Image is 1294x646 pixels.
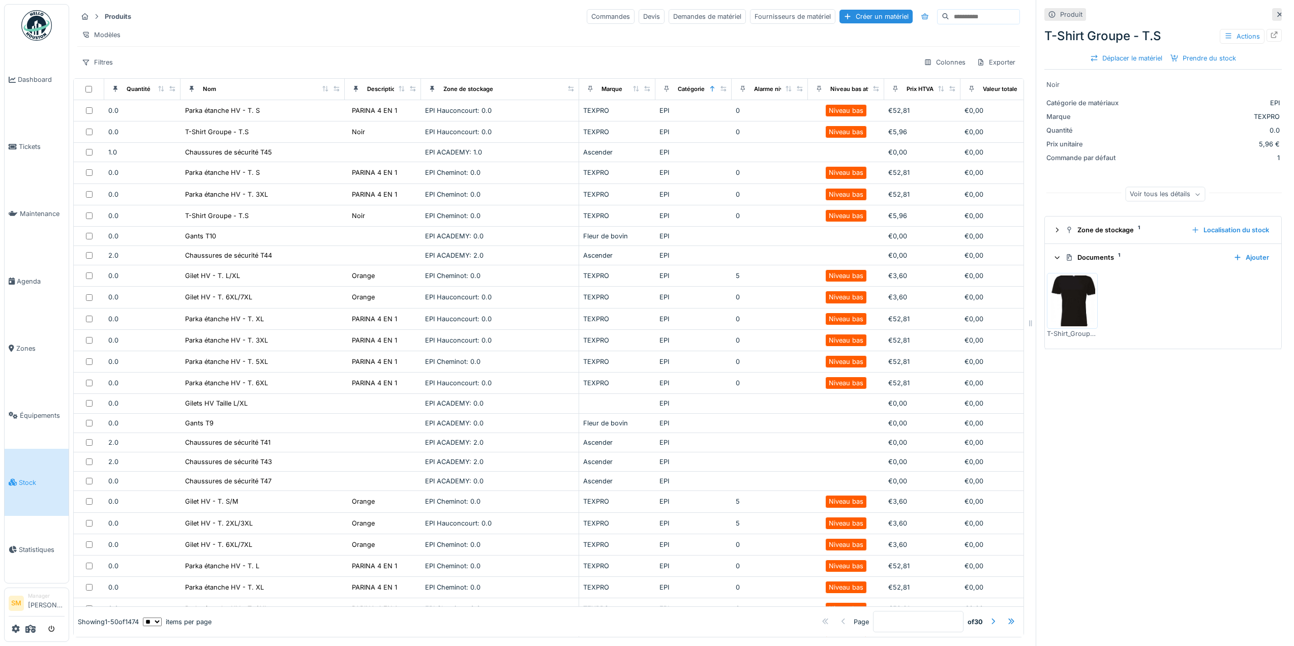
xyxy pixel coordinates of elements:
[888,582,956,592] div: €52,81
[583,582,651,592] div: TEXPRO
[108,457,176,467] div: 2.0
[1049,275,1095,326] img: nliqw716s86p9hez208gpntuo489
[983,85,1017,94] div: Valeur totale
[425,562,480,570] span: EPI Cheminot: 0.0
[108,497,176,506] div: 0.0
[659,582,728,592] div: EPI
[888,168,956,177] div: €52,81
[108,147,176,157] div: 1.0
[583,211,651,221] div: TEXPRO
[669,9,746,24] div: Demandes de matériel
[659,335,728,345] div: EPI
[185,335,268,345] div: Parka étanche HV - T. 3XL
[425,477,484,485] span: EPI ACADEMY: 0.0
[583,378,651,388] div: TEXPRO
[888,604,956,613] div: €52,81
[829,540,863,549] div: Niveau bas
[736,357,804,366] div: 0
[583,518,651,528] div: TEXPRO
[583,604,651,613] div: TEXPRO
[888,457,956,467] div: €0,00
[352,211,365,221] div: Noir
[736,211,804,221] div: 0
[425,583,480,591] span: EPI Cheminot: 0.0
[965,168,1033,177] div: €0,00
[1220,29,1265,44] div: Actions
[1046,80,1280,89] div: Noir
[425,336,492,344] span: EPI Hauconcourt: 0.0
[352,292,375,302] div: Orange
[28,592,65,614] li: [PERSON_NAME]
[108,231,176,241] div: 0.0
[1049,221,1277,239] summary: Zone de stockage1Localisation du stock
[108,438,176,447] div: 2.0
[854,617,869,627] div: Page
[352,190,397,199] div: PARINA 4 EN 1
[1046,112,1123,121] div: Marque
[965,127,1033,137] div: €0,00
[185,106,260,115] div: Parka étanche HV - T. S
[736,190,804,199] div: 0
[185,457,272,467] div: Chaussures de sécurité T43
[888,271,956,281] div: €3,60
[185,418,214,428] div: Gants T9
[583,457,651,467] div: Ascender
[965,357,1033,366] div: €0,00
[108,211,176,221] div: 0.0
[888,540,956,549] div: €3,60
[5,516,69,583] a: Statistiques
[108,271,176,281] div: 0.0
[1049,248,1277,267] summary: Documents1Ajouter
[965,378,1033,388] div: €0,00
[425,293,492,301] span: EPI Hauconcourt: 0.0
[5,382,69,449] a: Équipements
[965,497,1033,506] div: €0,00
[829,106,863,115] div: Niveau bas
[965,561,1033,571] div: €0,00
[659,106,728,115] div: EPI
[5,449,69,516] a: Stock
[736,604,804,613] div: 0
[736,292,804,302] div: 0
[185,147,272,157] div: Chaussures de sécurité T45
[583,106,651,115] div: TEXPRO
[678,85,705,94] div: Catégorie
[185,271,240,281] div: Gilet HV - T. L/XL
[736,271,804,281] div: 5
[425,519,492,527] span: EPI Hauconcourt: 0.0
[1125,187,1205,202] div: Voir tous les détails
[185,438,270,447] div: Chaussures de sécurité T41
[583,271,651,281] div: TEXPRO
[185,168,260,177] div: Parka étanche HV - T. S
[108,476,176,486] div: 0.0
[203,85,216,94] div: Nom
[5,113,69,180] a: Tickets
[185,604,268,613] div: Parka étanche HV - T. 2XL
[829,211,863,221] div: Niveau bas
[888,106,956,115] div: €52,81
[736,378,804,388] div: 0
[108,190,176,199] div: 0.0
[829,378,863,388] div: Niveau bas
[965,438,1033,447] div: €0,00
[583,168,651,177] div: TEXPRO
[736,335,804,345] div: 0
[965,147,1033,157] div: €0,00
[736,582,804,592] div: 0
[367,85,399,94] div: Description
[965,398,1033,408] div: €0,00
[888,561,956,571] div: €52,81
[829,127,863,137] div: Niveau bas
[352,271,375,281] div: Orange
[829,604,863,613] div: Niveau bas
[108,561,176,571] div: 0.0
[185,561,259,571] div: Parka étanche HV - T. L
[965,314,1033,324] div: €0,00
[659,476,728,486] div: EPI
[1046,153,1123,163] div: Commande par défaut
[1047,329,1098,339] div: T-Shirt_Groupe_F.png
[108,106,176,115] div: 0.0
[185,127,249,137] div: T-Shirt Groupe - T.S
[352,106,397,115] div: PARINA 4 EN 1
[352,127,365,137] div: Noir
